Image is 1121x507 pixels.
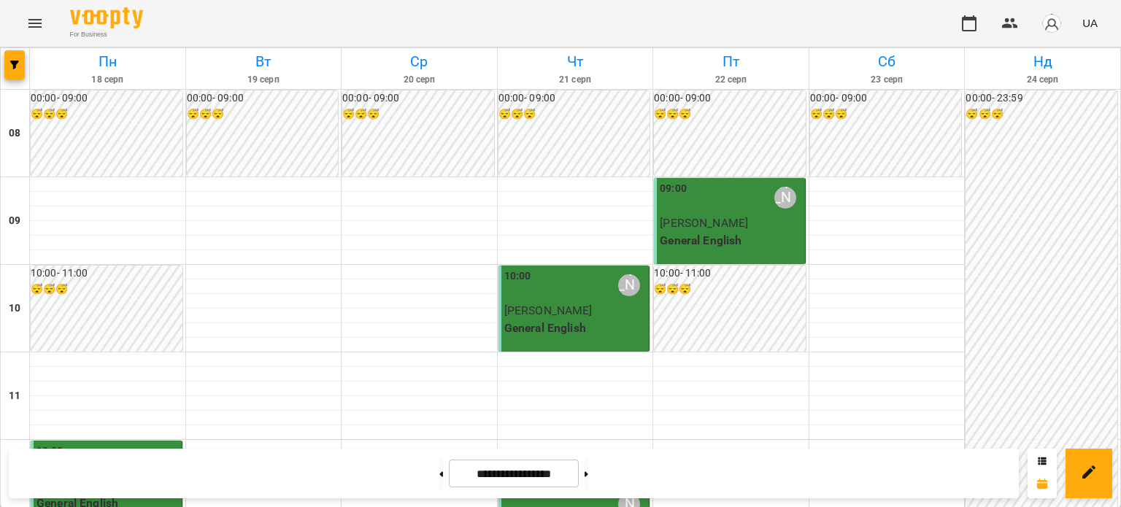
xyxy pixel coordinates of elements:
p: General English [660,232,802,249]
h6: 24 серп [967,73,1118,87]
h6: 19 серп [188,73,339,87]
h6: 21 серп [500,73,651,87]
button: UA [1076,9,1103,36]
h6: 00:00 - 23:59 [966,90,1117,107]
h6: 00:00 - 09:00 [187,90,339,107]
h6: Чт [500,50,651,73]
label: 10:00 [504,268,531,285]
h6: Пт [655,50,806,73]
img: avatar_s.png [1041,13,1062,34]
span: UA [1082,15,1098,31]
h6: 00:00 - 09:00 [810,90,962,107]
h6: 😴😴😴 [31,107,182,123]
h6: 23 серп [812,73,963,87]
span: [PERSON_NAME] [660,216,748,230]
h6: Пн [32,50,183,73]
h6: 10 [9,301,20,317]
h6: 😴😴😴 [498,107,650,123]
div: Підвишинська Валерія [774,187,796,209]
h6: Нд [967,50,1118,73]
button: Menu [18,6,53,41]
h6: 10:00 - 11:00 [654,266,806,282]
h6: 00:00 - 09:00 [342,90,494,107]
h6: 08 [9,125,20,142]
h6: 11 [9,388,20,404]
h6: 😴😴😴 [342,107,494,123]
h6: 22 серп [655,73,806,87]
h6: 😴😴😴 [31,282,182,298]
h6: 😴😴😴 [654,282,806,298]
span: [PERSON_NAME] [504,303,593,317]
h6: 😴😴😴 [810,107,962,123]
span: For Business [70,30,143,39]
h6: 00:00 - 09:00 [31,90,182,107]
label: 09:00 [660,181,687,197]
h6: Ср [344,50,495,73]
h6: Сб [812,50,963,73]
h6: 00:00 - 09:00 [498,90,650,107]
p: General English [504,320,647,337]
h6: Вт [188,50,339,73]
h6: 09 [9,213,20,229]
h6: 00:00 - 09:00 [654,90,806,107]
h6: 18 серп [32,73,183,87]
h6: 😴😴😴 [187,107,339,123]
h6: 😴😴😴 [966,107,1117,123]
h6: 20 серп [344,73,495,87]
h6: 10:00 - 11:00 [31,266,182,282]
div: Підвишинська Валерія [618,274,640,296]
h6: 😴😴😴 [654,107,806,123]
img: Voopty Logo [70,7,143,28]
